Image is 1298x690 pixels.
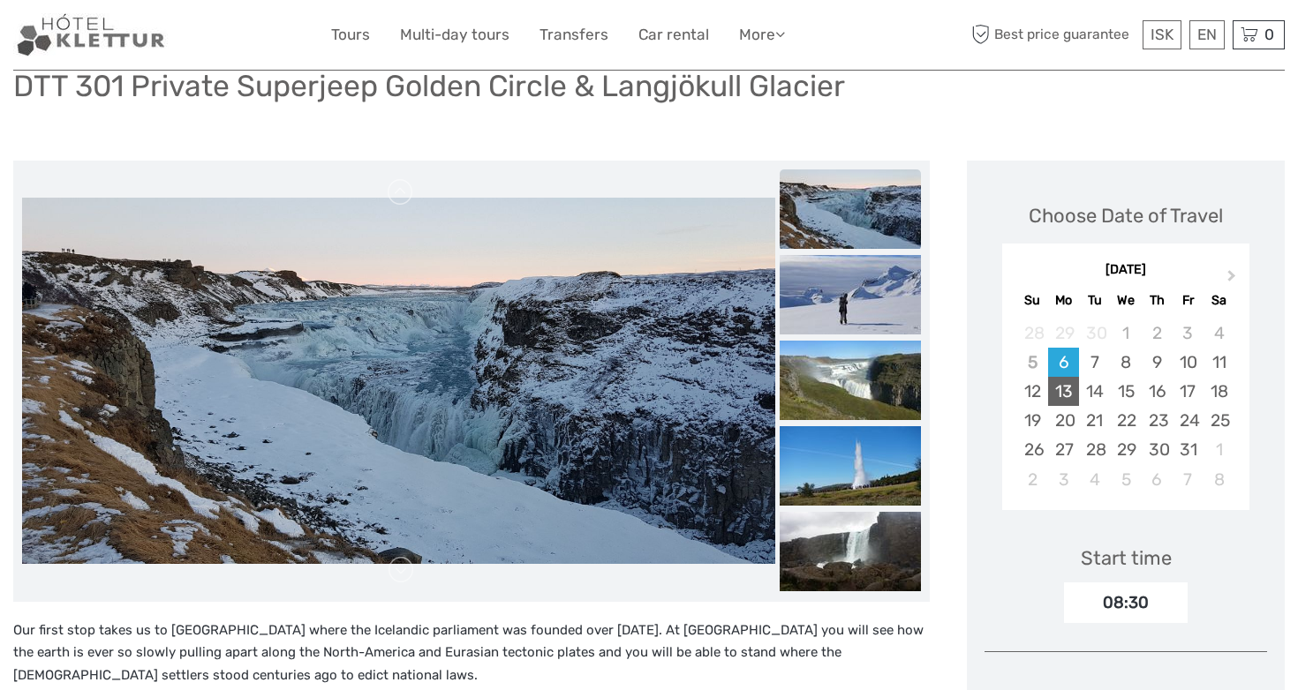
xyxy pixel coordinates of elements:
img: 32d75e9f20f94a928aaea5bf4bcf1c0c_main_slider.jpeg [22,198,775,564]
div: Choose Saturday, October 25th, 2025 [1204,406,1234,435]
div: Choose Friday, October 31st, 2025 [1173,435,1204,464]
div: Choose Monday, October 13th, 2025 [1048,377,1079,406]
a: Car rental [638,22,709,48]
div: Choose Saturday, November 1st, 2025 [1204,435,1234,464]
div: Not available Monday, September 29th, 2025 [1048,319,1079,348]
a: Transfers [540,22,608,48]
div: Choose Thursday, October 16th, 2025 [1142,377,1173,406]
p: Our first stop takes us to [GEOGRAPHIC_DATA] where the Icelandic parliament was founded over [DAT... [13,619,930,687]
span: Best price guarantee [967,20,1138,49]
img: 15ce1e6725e8414b8b5ec22608dcce60_slider_thumbnail.jpeg [780,512,921,591]
div: Th [1142,289,1173,312]
img: fae1fd2e58be4250a4f6eba7da73c02b_slider_thumbnail.jpeg [780,426,921,506]
a: Multi-day tours [400,22,509,48]
button: Next Month [1219,266,1248,294]
div: Choose Tuesday, October 14th, 2025 [1079,377,1110,406]
div: Su [1017,289,1048,312]
div: Mo [1048,289,1079,312]
div: Sa [1204,289,1234,312]
div: Not available Sunday, September 28th, 2025 [1017,319,1048,348]
div: Fr [1173,289,1204,312]
div: [DATE] [1002,261,1249,280]
div: month 2025-10 [1007,319,1243,494]
div: Choose Sunday, October 12th, 2025 [1017,377,1048,406]
div: Choose Wednesday, October 29th, 2025 [1110,435,1141,464]
span: ISK [1151,26,1173,43]
div: Choose Monday, October 6th, 2025 [1048,348,1079,377]
div: Choose Date of Travel [1029,202,1223,229]
div: Choose Wednesday, October 22nd, 2025 [1110,406,1141,435]
div: Choose Monday, October 27th, 2025 [1048,435,1079,464]
div: Not available Tuesday, September 30th, 2025 [1079,319,1110,348]
img: 32d75e9f20f94a928aaea5bf4bcf1c0c_slider_thumbnail.jpeg [780,169,921,249]
div: Choose Friday, October 10th, 2025 [1173,348,1204,377]
div: We [1110,289,1141,312]
div: Not available Thursday, October 2nd, 2025 [1142,319,1173,348]
div: Choose Saturday, October 11th, 2025 [1204,348,1234,377]
div: Not available Friday, October 3rd, 2025 [1173,319,1204,348]
span: 0 [1262,26,1277,43]
div: Choose Tuesday, October 7th, 2025 [1079,348,1110,377]
div: Choose Thursday, October 9th, 2025 [1142,348,1173,377]
div: Not available Saturday, October 4th, 2025 [1204,319,1234,348]
div: Choose Tuesday, November 4th, 2025 [1079,465,1110,494]
div: Choose Thursday, November 6th, 2025 [1142,465,1173,494]
div: Choose Sunday, November 2nd, 2025 [1017,465,1048,494]
div: Tu [1079,289,1110,312]
div: Choose Wednesday, October 15th, 2025 [1110,377,1141,406]
img: 8e09009fbfd346ccbe2a269e227af219_slider_thumbnail.jpeg [780,341,921,420]
div: Choose Monday, October 20th, 2025 [1048,406,1079,435]
div: Choose Thursday, October 30th, 2025 [1142,435,1173,464]
div: Choose Saturday, October 18th, 2025 [1204,377,1234,406]
div: EN [1189,20,1225,49]
div: 08:30 [1064,582,1188,623]
div: Choose Wednesday, November 5th, 2025 [1110,465,1141,494]
div: Start time [1081,544,1172,572]
div: Choose Sunday, October 26th, 2025 [1017,435,1048,464]
div: Choose Wednesday, October 8th, 2025 [1110,348,1141,377]
div: Choose Sunday, October 19th, 2025 [1017,406,1048,435]
div: Choose Tuesday, October 28th, 2025 [1079,435,1110,464]
img: 4f9a02d380d24dc5ba325ffd35abd503_slider_thumbnail.jpeg [780,255,921,334]
div: Choose Monday, November 3rd, 2025 [1048,465,1079,494]
div: Choose Friday, November 7th, 2025 [1173,465,1204,494]
div: Not available Sunday, October 5th, 2025 [1017,348,1048,377]
a: More [739,22,785,48]
div: Choose Friday, October 24th, 2025 [1173,406,1204,435]
h1: DTT 301 Private Superjeep Golden Circle & Langjökull Glacier [13,68,845,104]
div: Choose Thursday, October 23rd, 2025 [1142,406,1173,435]
div: Choose Saturday, November 8th, 2025 [1204,465,1234,494]
div: Choose Friday, October 17th, 2025 [1173,377,1204,406]
div: Choose Tuesday, October 21st, 2025 [1079,406,1110,435]
img: Our services [13,13,170,56]
div: Not available Wednesday, October 1st, 2025 [1110,319,1141,348]
a: Tours [331,22,370,48]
